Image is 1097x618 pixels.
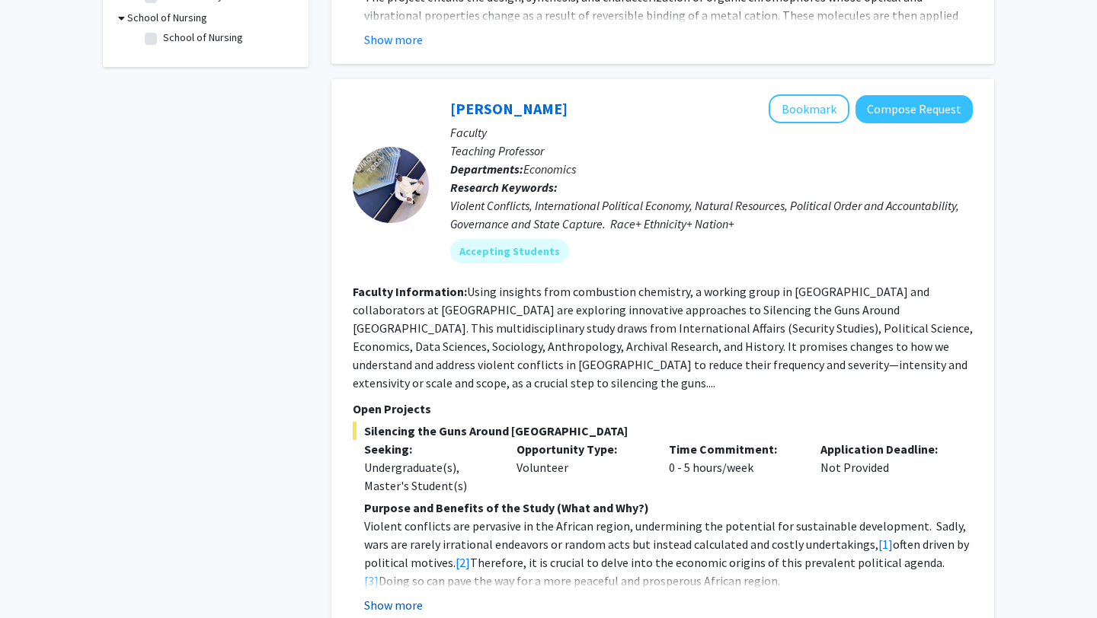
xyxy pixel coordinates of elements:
p: Teaching Professor [450,142,973,160]
div: Volunteer [505,440,657,495]
p: Opportunity Type: [517,440,646,458]
iframe: Chat [11,550,65,607]
label: School of Nursing [163,30,243,46]
b: Faculty Information: [353,284,467,299]
button: Show more [364,30,423,49]
button: Compose Request to Melvin Ayogu [856,95,973,123]
span: Silencing the Guns Around [GEOGRAPHIC_DATA] [353,422,973,440]
h3: School of Nursing [127,10,207,26]
p: Application Deadline: [820,440,950,458]
p: Violent conflicts are pervasive in the African region, undermining the potential for sustainable ... [364,517,973,590]
a: [PERSON_NAME] [450,99,568,118]
div: Violent Conflicts, International Political Economy, Natural Resources, Political Order and Accoun... [450,196,973,233]
p: Seeking: [364,440,494,458]
button: Add Melvin Ayogu to Bookmarks [769,94,849,123]
p: Faculty [450,123,973,142]
a: [2] [456,555,470,570]
p: Open Projects [353,400,973,418]
span: Economics [523,161,576,177]
b: Research Keywords: [450,180,558,195]
div: Undergraduate(s), Master's Student(s) [364,458,494,495]
a: [3] [364,573,379,588]
b: Departments: [450,161,523,177]
strong: Purpose and Benefits of the Study (What and Why?) [364,500,649,515]
a: [1] [878,537,893,552]
div: 0 - 5 hours/week [657,440,810,495]
mat-chip: Accepting Students [450,239,569,263]
p: Time Commitment: [669,440,798,458]
div: Not Provided [809,440,961,495]
fg-read-more: Using insights from combustion chemistry, a working group in [GEOGRAPHIC_DATA] and collaborators ... [353,284,973,390]
button: Show more [364,596,423,614]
